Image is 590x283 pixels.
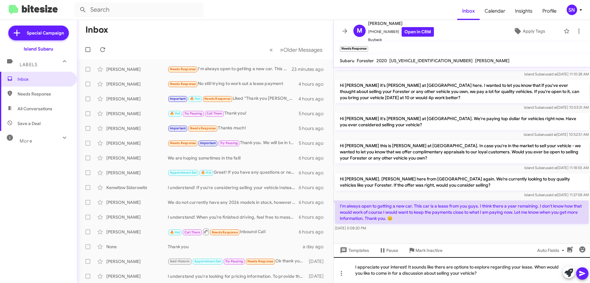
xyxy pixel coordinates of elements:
div: We are hoping sometimes in the fall! [168,155,299,161]
div: 6 hours ago [299,229,328,235]
span: Important [170,126,186,130]
small: Needs Response [340,46,368,52]
p: Hi [PERSON_NAME] it's [PERSON_NAME] at [GEOGRAPHIC_DATA] here. I wanted to let you know that if y... [335,80,589,103]
span: said at [547,72,557,76]
span: Island Subaru [DATE] 11:27:58 AM [524,192,589,197]
span: Needs Response [204,97,230,101]
p: Hi [PERSON_NAME] it's [PERSON_NAME] at [GEOGRAPHIC_DATA]. We're paying top dollar for vehicles ri... [335,113,589,130]
span: Inbox [18,76,70,82]
span: Older Messages [283,46,322,53]
a: Profile [537,2,561,20]
div: Great! If you have any questions or need assistance, feel free to reach out. [168,169,299,176]
div: 6 hours ago [299,199,328,205]
span: Templates [339,245,369,256]
div: [PERSON_NAME] [106,155,168,161]
div: Inbound Call [168,228,299,236]
span: Try Pausing [220,141,238,145]
input: Search [74,2,203,17]
span: Try Pausing [225,259,243,263]
div: [PERSON_NAME] [106,229,168,235]
div: [PERSON_NAME] [106,214,168,220]
button: Mark Inactive [403,245,447,256]
span: said at [546,105,557,110]
div: I appreciate your interest! It sounds like there are options to explore regarding your lease. Whe... [334,257,590,283]
button: Apply Tags [498,26,560,37]
span: Needs Response [190,126,216,130]
div: [PERSON_NAME] [106,273,168,279]
span: 🔥 Hot [190,97,200,101]
button: Auto Fields [532,245,572,256]
span: 🔥 Hot [170,230,180,234]
div: [PERSON_NAME] [106,170,168,176]
div: [PERSON_NAME] [106,81,168,87]
div: 5 hours ago [299,125,328,131]
div: I understand! When you’re finished driving, feel free to message me. We can schedule a time for y... [168,214,299,220]
div: [PERSON_NAME] [106,96,168,102]
span: More [20,138,32,144]
p: Hi [PERSON_NAME]. [PERSON_NAME] here from [GEOGRAPHIC_DATA] again. We’re currently looking to buy... [335,173,589,191]
div: [PERSON_NAME] [106,111,168,117]
span: Try Pausing [184,111,202,115]
a: Calendar [480,2,510,20]
div: 6 hours ago [299,155,328,161]
div: Thank you. We will be in touch. [168,139,299,147]
span: Needs Response [247,259,273,263]
span: 🔥 Hot [170,111,180,115]
span: Island Subaru [DATE] 10:52:51 AM [524,132,589,137]
span: [PHONE_NUMBER] [368,27,434,37]
span: » [280,46,283,54]
nav: Page navigation example [266,43,326,56]
div: Thanks much! [168,125,299,132]
span: Needs Response [170,141,196,145]
span: Island Subaru [DATE] 11:18:55 AM [524,165,589,170]
div: 4 hours ago [298,96,328,102]
div: 5 hours ago [299,111,328,117]
div: [PERSON_NAME] [106,125,168,131]
span: [DATE] 5:08:20 PM [335,226,366,230]
div: 5 hours ago [299,140,328,146]
div: 6 hours ago [299,184,328,191]
span: Subaru [340,58,354,63]
div: Thank you [168,244,303,250]
span: « [269,46,273,54]
button: Templates [334,245,374,256]
span: 2020 [376,58,387,63]
span: Forester [357,58,374,63]
div: I understand! If you're considering selling your vehicle instead, please let me know. We can sche... [168,184,299,191]
a: Special Campaign [8,26,69,40]
div: [PERSON_NAME] [106,66,168,72]
div: I understand you're looking for pricing information. To provide the best assistance, it's ideal t... [168,273,306,279]
div: [PERSON_NAME] [106,140,168,146]
button: Pause [374,245,403,256]
button: SN [561,5,583,15]
span: 🔥 Hot [201,171,211,175]
span: said at [547,192,557,197]
div: None [106,244,168,250]
span: Call Them [206,111,222,115]
span: Important [200,141,216,145]
p: I'm always open to getting a new car. This car is a lease from you guys. I think there a year rem... [335,200,589,224]
a: Insights [510,2,537,20]
div: 23 minutes ago [292,66,328,72]
button: Previous [266,43,277,56]
span: Apply Tags [523,26,545,37]
span: M [357,26,362,36]
div: [DATE] [306,273,328,279]
div: I'm always open to getting a new car. This car is a lease from you guys. I think there a year rem... [168,66,292,73]
span: [PERSON_NAME] [475,58,509,63]
span: Island Subaru [DATE] 11:10:28 AM [524,72,589,76]
div: Thank you! [168,110,299,117]
span: Island Subaru [DATE] 10:53:31 AM [524,105,589,110]
span: Needs Response [212,230,238,234]
span: [US_VEHICLE_IDENTIFICATION_NUMBER] [389,58,473,63]
span: said at [547,165,557,170]
span: Mark Inactive [415,245,442,256]
a: Open in CRM [402,27,434,37]
div: 4 hours ago [298,81,328,87]
span: Buyback [368,37,434,43]
p: Hi [PERSON_NAME] this is [PERSON_NAME] at [GEOGRAPHIC_DATA]. In case you're in the market to sell... [335,140,589,164]
div: Liked “Thank you [PERSON_NAME]! My manager is working on calculating an out the door price right ... [168,95,298,102]
div: [DATE] [306,258,328,265]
